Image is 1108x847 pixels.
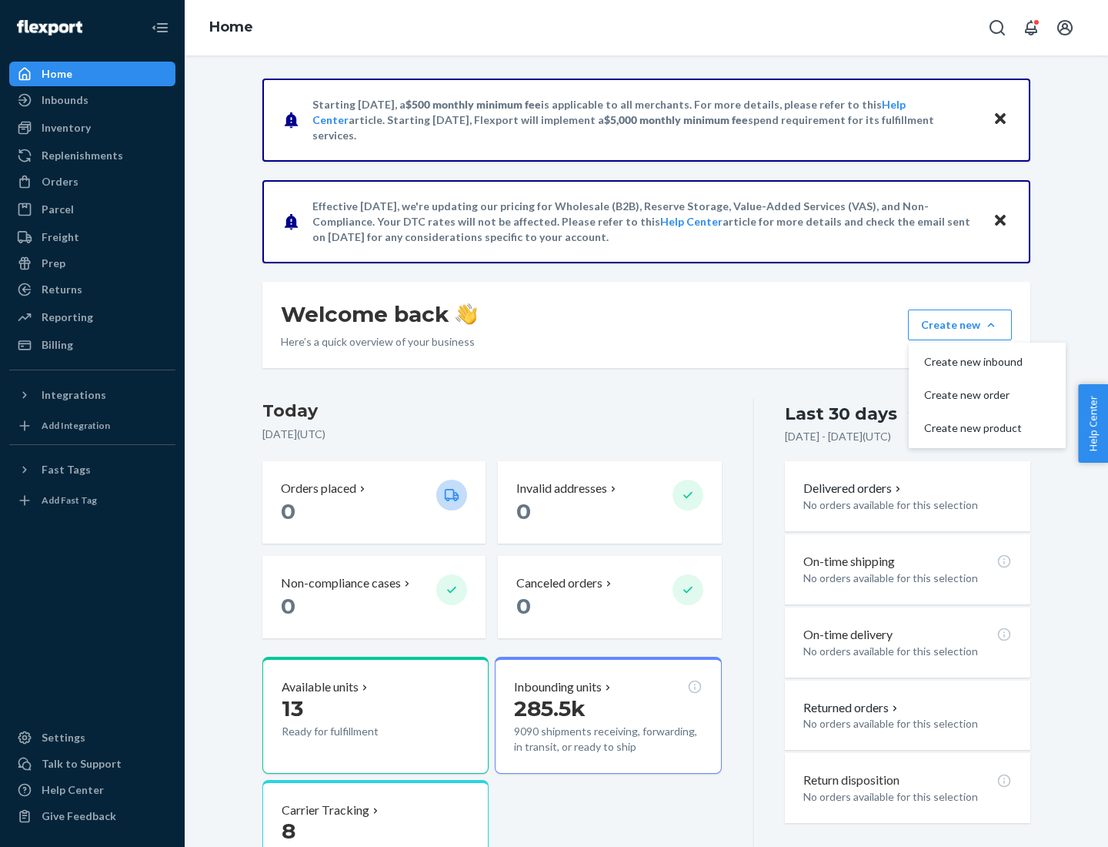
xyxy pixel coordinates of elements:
[42,387,106,403] div: Integrations
[281,334,477,350] p: Here’s a quick overview of your business
[982,12,1013,43] button: Open Search Box
[9,225,175,249] a: Freight
[42,92,88,108] div: Inbounds
[42,808,116,824] div: Give Feedback
[912,379,1063,412] button: Create new order
[42,756,122,772] div: Talk to Support
[42,782,104,798] div: Help Center
[495,657,721,774] button: Inbounding units285.5k9090 shipments receiving, forwarding, in transit, or ready to ship
[516,574,602,592] p: Canceled orders
[9,143,175,168] a: Replenishments
[9,752,175,776] a: Talk to Support
[262,399,722,423] h3: Today
[282,802,369,819] p: Carrier Tracking
[281,300,477,328] h1: Welcome back
[42,310,93,325] div: Reporting
[9,457,175,482] button: Fast Tags
[209,18,253,35] a: Home
[9,413,175,438] a: Add Integration
[498,461,721,544] button: Invalid addresses 0
[1050,12,1080,43] button: Open account menu
[456,303,477,325] img: hand-wave emoji
[604,113,748,126] span: $5,000 monthly minimum fee
[9,115,175,140] a: Inventory
[9,62,175,86] a: Home
[262,427,722,442] p: [DATE] ( UTC )
[516,593,531,619] span: 0
[281,593,295,619] span: 0
[262,556,486,638] button: Non-compliance cases 0
[282,818,295,844] span: 8
[9,383,175,407] button: Integrations
[312,199,978,245] p: Effective [DATE], we're updating our pricing for Wholesale (B2B), Reserve Storage, Value-Added Se...
[9,277,175,302] a: Returns
[42,419,110,432] div: Add Integration
[9,305,175,330] a: Reporting
[660,215,723,228] a: Help Center
[516,480,607,497] p: Invalid addresses
[405,98,541,111] span: $500 monthly minimum fee
[498,556,721,638] button: Canceled orders 0
[9,725,175,750] a: Settings
[9,778,175,802] a: Help Center
[803,699,901,717] button: Returned orders
[9,804,175,829] button: Give Feedback
[9,251,175,276] a: Prep
[197,5,265,50] ol: breadcrumbs
[281,480,356,497] p: Orders placed
[42,337,73,353] div: Billing
[514,724,702,755] p: 9090 shipments receiving, forwarding, in transit, or ready to ship
[924,423,1023,434] span: Create new product
[785,402,897,426] div: Last 30 days
[281,498,295,524] span: 0
[262,657,489,774] button: Available units13Ready for fulfillment
[42,120,91,136] div: Inventory
[42,174,78,189] div: Orders
[990,109,1010,131] button: Close
[9,197,175,222] a: Parcel
[785,429,891,444] p: [DATE] - [DATE] ( UTC )
[924,390,1023,400] span: Create new order
[912,412,1063,445] button: Create new product
[282,724,424,739] p: Ready for fulfillment
[282,695,303,721] span: 13
[42,730,85,745] div: Settings
[9,169,175,194] a: Orders
[908,310,1012,340] button: Create newCreate new inboundCreate new orderCreate new product
[803,644,1012,659] p: No orders available for this selection
[803,716,1012,731] p: No orders available for this selection
[514,695,586,721] span: 285.5k
[924,357,1023,367] span: Create new inbound
[17,20,82,35] img: Flexport logo
[42,282,82,297] div: Returns
[42,494,97,507] div: Add Fast Tag
[9,333,175,357] a: Billing
[803,497,1012,513] p: No orders available for this selection
[282,678,359,696] p: Available units
[803,553,895,571] p: On-time shipping
[42,256,65,271] div: Prep
[803,571,1012,586] p: No orders available for this selection
[262,461,486,544] button: Orders placed 0
[990,210,1010,233] button: Close
[42,66,72,82] div: Home
[803,789,1012,805] p: No orders available for this selection
[9,488,175,513] a: Add Fast Tag
[803,626,893,644] p: On-time delivery
[42,229,79,245] div: Freight
[516,498,531,524] span: 0
[42,202,74,217] div: Parcel
[1078,384,1108,463] button: Help Center
[9,88,175,112] a: Inbounds
[514,678,602,696] p: Inbounding units
[803,480,904,497] button: Delivered orders
[145,12,175,43] button: Close Navigation
[42,148,123,163] div: Replenishments
[281,574,401,592] p: Non-compliance cases
[312,97,978,143] p: Starting [DATE], a is applicable to all merchants. For more details, please refer to this article...
[803,772,899,789] p: Return disposition
[42,462,91,477] div: Fast Tags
